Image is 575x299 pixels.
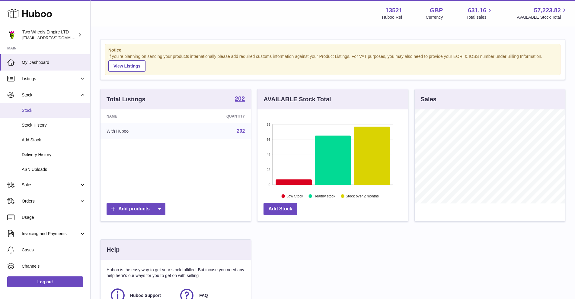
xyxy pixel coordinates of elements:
span: Channels [22,263,86,269]
span: Invoicing and Payments [22,231,79,237]
strong: 13521 [385,6,402,14]
img: justas@twowheelsempire.com [7,30,16,39]
span: Sales [22,182,79,188]
span: Add Stock [22,137,86,143]
a: 57,223.82 AVAILABLE Stock Total [517,6,568,20]
span: Stock [22,92,79,98]
span: ASN Uploads [22,167,86,172]
strong: 202 [235,96,245,102]
div: Two Wheels Empire LTD [22,29,77,41]
p: Huboo is the easy way to get your stock fulfilled. But incase you need any help here's our ways f... [107,267,245,279]
td: With Huboo [101,123,180,139]
span: Cases [22,247,86,253]
div: Currency [426,14,443,20]
span: Huboo Support [130,293,161,298]
a: Add products [107,203,165,215]
a: Log out [7,276,83,287]
text: 0 [269,183,270,187]
h3: Help [107,246,120,254]
th: Name [101,109,180,123]
div: Huboo Ref [382,14,402,20]
span: Total sales [466,14,493,20]
span: Delivery History [22,152,86,158]
span: 631.16 [468,6,486,14]
text: Healthy stock [314,194,336,198]
span: AVAILABLE Stock Total [517,14,568,20]
th: Quantity [180,109,251,123]
text: Stock over 2 months [346,194,379,198]
text: 44 [267,153,270,156]
span: Orders [22,198,79,204]
span: My Dashboard [22,60,86,65]
a: 202 [237,128,245,134]
strong: GBP [430,6,443,14]
span: Usage [22,215,86,220]
div: If you're planning on sending your products internationally please add required customs informati... [108,54,557,72]
span: Stock History [22,122,86,128]
text: 22 [267,168,270,172]
a: 202 [235,96,245,103]
a: View Listings [108,60,145,72]
text: 88 [267,123,270,126]
span: FAQ [199,293,208,298]
h3: Total Listings [107,95,145,103]
text: Low Stock [286,194,303,198]
text: 66 [267,138,270,141]
span: Stock [22,108,86,113]
h3: Sales [421,95,436,103]
span: [EMAIL_ADDRESS][DOMAIN_NAME] [22,35,89,40]
span: Listings [22,76,79,82]
a: Add Stock [264,203,297,215]
h3: AVAILABLE Stock Total [264,95,331,103]
a: 631.16 Total sales [466,6,493,20]
strong: Notice [108,47,557,53]
span: 57,223.82 [534,6,561,14]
